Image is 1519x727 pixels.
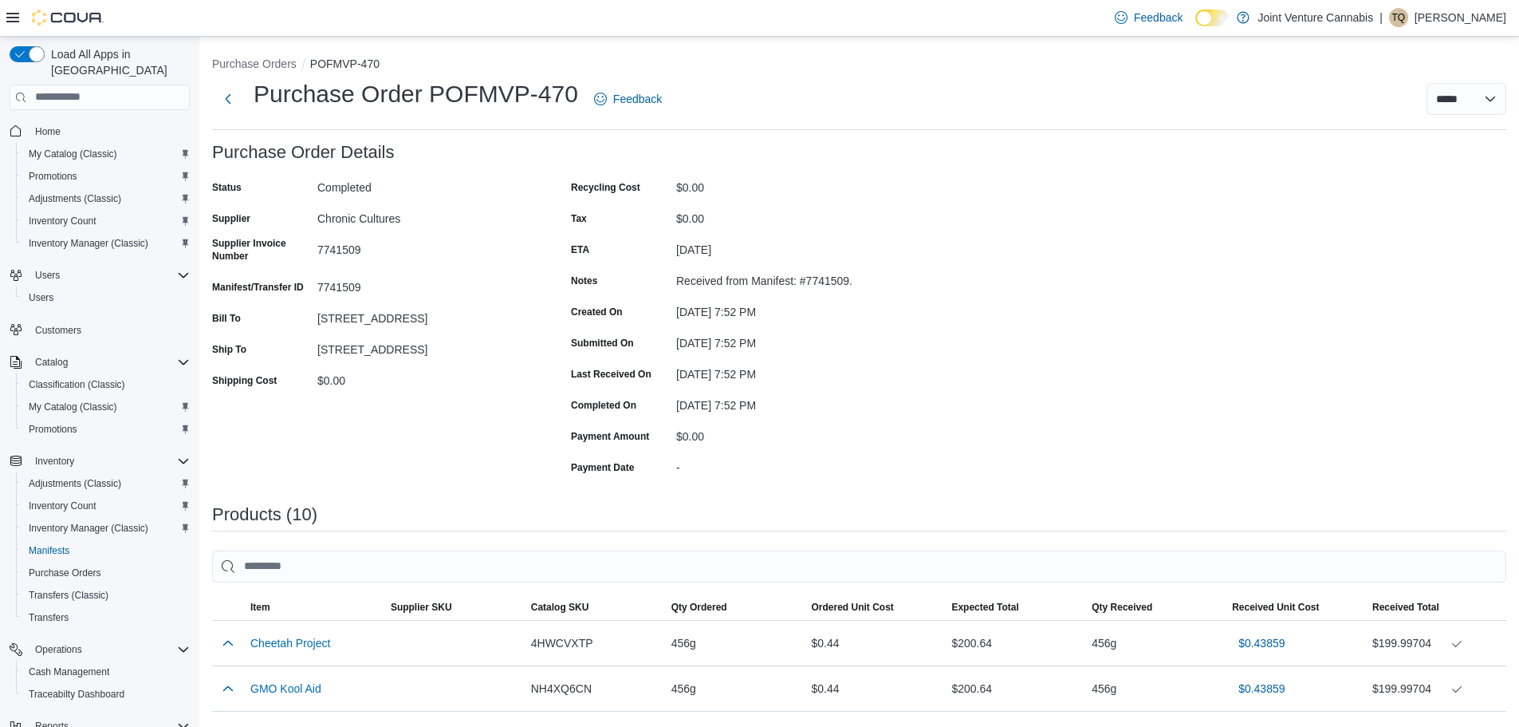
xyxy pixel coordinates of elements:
[1238,681,1285,697] span: $0.43859
[676,268,890,287] div: Received from Manifest: #7741509.
[1379,8,1383,27] p: |
[16,418,196,441] button: Promotions
[22,519,155,538] a: Inventory Manager (Classic)
[22,608,75,627] a: Transfers
[22,211,103,231] a: Inventory Count
[22,662,116,682] a: Cash Management
[16,661,196,683] button: Cash Management
[212,505,317,524] h3: Products (10)
[16,165,196,188] button: Promotions
[1085,627,1226,659] div: 456g
[665,673,805,705] div: 456g
[3,450,196,472] button: Inventory
[1392,8,1406,27] span: TQ
[945,673,1085,705] div: $200.64
[212,312,241,325] label: Bill To
[29,666,109,678] span: Cash Management
[676,299,890,318] div: [DATE] 7:52 PM
[22,144,124,164] a: My Catalog (Classic)
[16,472,196,495] button: Adjustments (Classic)
[16,286,196,309] button: Users
[250,601,270,614] span: Item
[29,401,117,413] span: My Catalog (Classic)
[29,353,74,372] button: Catalog
[212,374,277,387] label: Shipping Cost
[29,452,190,471] span: Inventory
[588,83,668,115] a: Feedback
[16,373,196,396] button: Classification (Classic)
[16,188,196,210] button: Adjustments (Classic)
[16,584,196,606] button: Transfers (Classic)
[212,57,297,70] button: Purchase Orders
[29,544,69,557] span: Manifests
[676,330,890,350] div: [DATE] 7:52 PM
[29,353,190,372] span: Catalog
[29,378,125,391] span: Classification (Classic)
[22,234,155,253] a: Inventory Manager (Classic)
[1108,2,1189,34] a: Feedback
[22,144,190,164] span: My Catalog (Classic)
[3,264,196,286] button: Users
[29,148,117,160] span: My Catalog (Classic)
[22,211,190,231] span: Inventory Count
[1232,627,1291,659] button: $0.43859
[22,397,124,417] a: My Catalog (Classic)
[29,192,121,205] span: Adjustments (Classic)
[525,595,665,620] button: Catalog SKU
[3,120,196,143] button: Home
[32,10,104,26] img: Cova
[676,424,890,443] div: $0.00
[16,232,196,255] button: Inventory Manager (Classic)
[250,682,321,695] button: GMO Kool Aid
[676,362,890,381] div: [DATE] 7:52 PM
[29,170,77,183] span: Promotions
[22,167,84,186] a: Promotions
[29,321,88,340] a: Customers
[29,291,53,304] span: Users
[571,461,634,474] label: Payment Date
[22,167,190,186] span: Promotions
[317,237,531,256] div: 7741509
[22,288,190,307] span: Users
[571,275,597,287] label: Notes
[317,368,531,387] div: $0.00
[571,212,587,225] label: Tax
[29,567,101,579] span: Purchase Orders
[571,399,636,412] label: Completed On
[317,275,531,294] div: 7741509
[1085,595,1226,620] button: Qty Received
[212,83,244,115] button: Next
[22,375,132,394] a: Classification (Classic)
[1085,673,1226,705] div: 456g
[945,595,1085,620] button: Expected Total
[22,608,190,627] span: Transfers
[22,288,60,307] a: Users
[29,522,148,535] span: Inventory Manager (Classic)
[16,495,196,517] button: Inventory Count
[1366,595,1506,620] button: Received Total
[531,679,592,698] span: NH4XQ6CN
[212,56,1506,75] nav: An example of EuiBreadcrumbs
[671,601,727,614] span: Qty Ordered
[1232,673,1291,705] button: $0.43859
[1232,601,1319,614] span: Received Unit Cost
[571,181,640,194] label: Recycling Cost
[22,519,190,538] span: Inventory Manager (Classic)
[1372,634,1500,653] div: $199.99704
[22,685,131,704] a: Traceabilty Dashboard
[16,517,196,539] button: Inventory Manager (Classic)
[22,375,190,394] span: Classification (Classic)
[951,601,1018,614] span: Expected Total
[1389,8,1408,27] div: Terrence Quarles
[29,121,190,141] span: Home
[676,237,890,256] div: [DATE]
[1257,8,1373,27] p: Joint Venture Cannabis
[22,586,190,605] span: Transfers (Classic)
[29,640,190,659] span: Operations
[22,397,190,417] span: My Catalog (Classic)
[22,496,190,516] span: Inventory Count
[1226,595,1366,620] button: Received Unit Cost
[212,143,395,162] h3: Purchase Order Details
[812,601,894,614] span: Ordered Unit Cost
[16,539,196,562] button: Manifests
